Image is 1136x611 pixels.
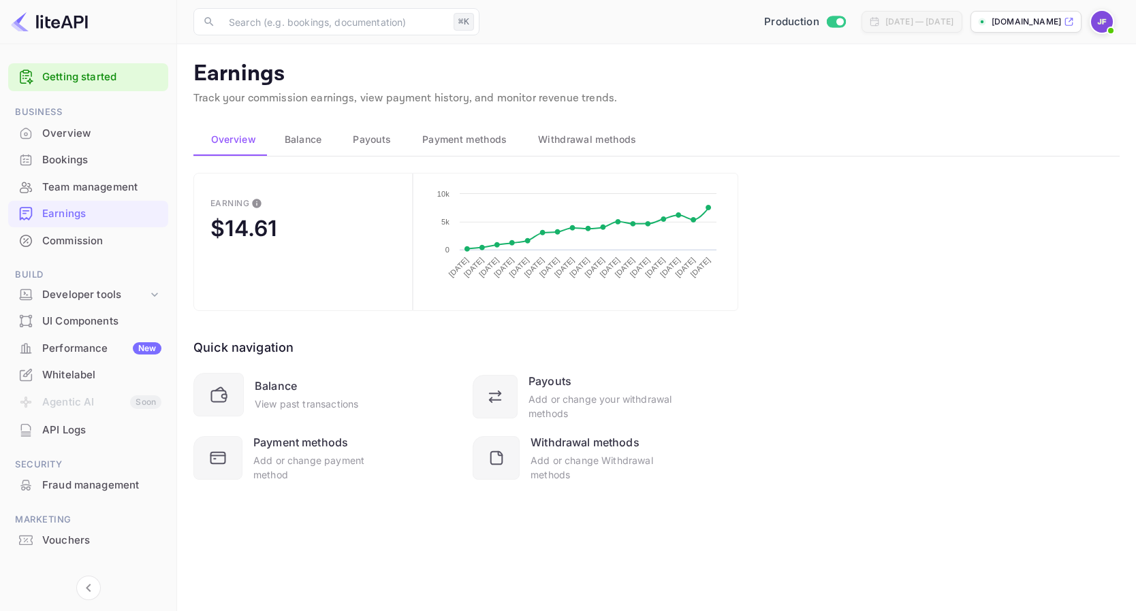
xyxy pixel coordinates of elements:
[8,201,168,226] a: Earnings
[528,373,571,389] div: Payouts
[689,256,712,279] text: [DATE]
[42,152,161,168] div: Bookings
[211,131,256,148] span: Overview
[42,478,161,493] div: Fraud management
[1091,11,1113,33] img: Jenny Frimer
[531,453,673,482] div: Add or change Withdrawal methods
[885,16,953,28] div: [DATE] — [DATE]
[76,576,101,600] button: Collapse navigation
[437,190,450,198] text: 10k
[764,14,819,30] span: Production
[8,308,168,333] a: UI Components
[528,392,673,420] div: Add or change your withdrawal methods
[644,256,667,279] text: [DATE]
[42,69,161,85] a: Getting started
[8,283,168,307] div: Developer tools
[42,233,161,249] div: Commission
[553,256,576,279] text: [DATE]
[8,308,168,335] div: UI Components
[614,256,637,279] text: [DATE]
[8,147,168,174] div: Bookings
[246,193,268,214] button: This is the amount of confirmed commission that will be paid to you on the next scheduled deposit
[193,61,1120,88] p: Earnings
[193,338,294,357] div: Quick navigation
[599,256,622,279] text: [DATE]
[42,206,161,222] div: Earnings
[759,14,851,30] div: Switch to Sandbox mode
[353,131,391,148] span: Payouts
[255,397,358,411] div: View past transactions
[8,362,168,387] a: Whitelabel
[8,417,168,442] a: API Logs
[477,256,501,279] text: [DATE]
[8,335,168,362] div: PerformanceNew
[193,123,1120,156] div: scrollable auto tabs example
[193,90,1120,107] p: Track your commission earnings, view payment history, and monitor revenue trends.
[447,256,471,279] text: [DATE]
[8,527,168,552] a: Vouchers
[8,201,168,227] div: Earnings
[8,335,168,361] a: PerformanceNew
[253,434,348,450] div: Payment methods
[584,256,607,279] text: [DATE]
[8,362,168,389] div: Whitelabel
[133,342,161,354] div: New
[42,314,161,329] div: UI Components
[210,215,277,242] div: $14.61
[674,256,697,279] text: [DATE]
[422,131,507,148] span: Payment methods
[42,367,161,383] div: Whitelabel
[507,256,531,279] text: [DATE]
[8,472,168,499] div: Fraud management
[221,8,448,35] input: Search (e.g. bookings, documentation)
[8,120,168,147] div: Overview
[42,533,161,548] div: Vouchers
[454,13,474,31] div: ⌘K
[210,198,249,208] div: Earning
[8,63,168,91] div: Getting started
[568,256,591,279] text: [DATE]
[8,228,168,254] div: Commission
[42,180,161,195] div: Team management
[659,256,682,279] text: [DATE]
[8,267,168,282] span: Build
[42,341,161,357] div: Performance
[8,472,168,497] a: Fraud management
[462,256,486,279] text: [DATE]
[992,16,1061,28] p: [DOMAIN_NAME]
[42,423,161,438] div: API Logs
[8,417,168,444] div: API Logs
[8,174,168,199] a: Team management
[445,246,449,254] text: 0
[42,287,148,303] div: Developer tools
[441,218,449,226] text: 5k
[8,512,168,527] span: Marketing
[523,256,546,279] text: [DATE]
[8,228,168,253] a: Commission
[8,174,168,201] div: Team management
[538,131,636,148] span: Withdrawal methods
[11,11,88,33] img: LiteAPI logo
[8,527,168,554] div: Vouchers
[531,434,640,450] div: Withdrawal methods
[8,105,168,120] span: Business
[193,173,413,311] button: EarningThis is the amount of confirmed commission that will be paid to you on the next scheduled ...
[285,131,322,148] span: Balance
[253,453,394,482] div: Add or change payment method
[8,120,168,146] a: Overview
[42,126,161,142] div: Overview
[629,256,652,279] text: [DATE]
[492,256,516,279] text: [DATE]
[8,457,168,472] span: Security
[538,256,561,279] text: [DATE]
[255,378,297,394] div: Balance
[8,147,168,172] a: Bookings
